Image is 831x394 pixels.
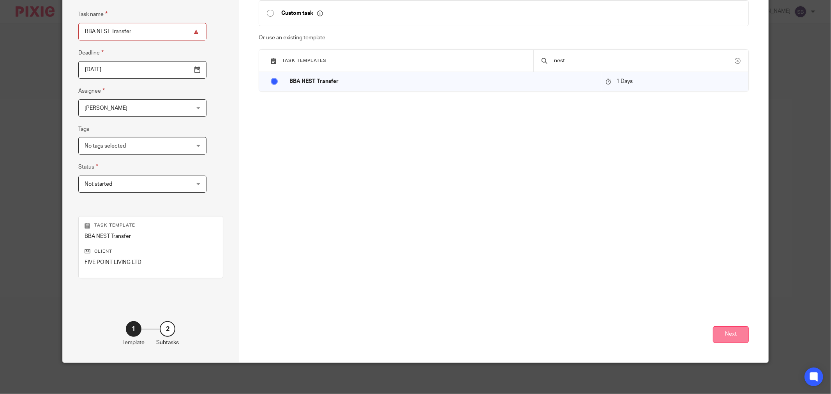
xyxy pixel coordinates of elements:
span: Not started [85,181,112,187]
label: Assignee [78,86,105,95]
p: Or use an existing template [259,34,749,42]
label: Deadline [78,48,104,57]
label: Task name [78,10,108,19]
span: [PERSON_NAME] [85,106,127,111]
p: Client [85,248,217,255]
p: Subtasks [156,339,179,347]
p: Template [122,339,145,347]
span: No tags selected [85,143,126,149]
p: Task template [85,222,217,229]
label: Tags [78,125,89,133]
span: 1 Days [616,79,633,84]
button: Next [713,326,749,343]
input: Pick a date [78,61,206,79]
label: Status [78,162,98,171]
p: BBA NEST Transfer [85,232,217,240]
input: Search... [553,56,735,65]
div: 2 [160,321,175,337]
p: FIVE POINT LIVING LTD [85,259,217,266]
span: Task templates [282,58,326,63]
p: BBA NEST Transfer [289,77,598,85]
input: Task name [78,23,206,40]
p: Custom task [281,10,323,17]
div: 1 [126,321,141,337]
